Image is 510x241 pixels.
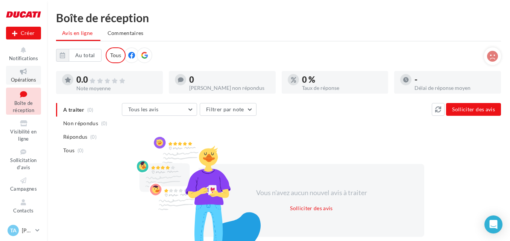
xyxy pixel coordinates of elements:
span: (0) [77,147,84,153]
div: Vous n'avez aucun nouvel avis à traiter [247,188,376,198]
button: Au total [56,49,102,62]
span: Répondus [63,133,88,141]
div: Open Intercom Messenger [484,215,502,233]
div: [PERSON_NAME] non répondus [189,85,270,91]
span: Boîte de réception [13,100,34,113]
span: Campagnes [10,186,37,192]
button: Créer [6,27,41,39]
span: Opérations [11,77,36,83]
span: TA [10,227,17,234]
a: Visibilité en ligne [6,118,41,143]
span: Tous les avis [128,106,159,112]
div: Nouvelle campagne [6,27,41,39]
a: Boîte de réception [6,88,41,115]
span: Visibilité en ligne [10,129,36,142]
a: Sollicitation d'avis [6,146,41,172]
span: Contacts [13,208,34,214]
div: 0.0 [76,76,157,84]
a: Opérations [6,66,41,84]
button: Au total [69,49,102,62]
div: Tous [106,47,126,63]
a: TA [PERSON_NAME] [6,223,41,238]
p: [PERSON_NAME] [22,227,32,234]
button: Filtrer par note [200,103,257,116]
span: (0) [101,120,108,126]
span: Tous [63,147,74,154]
button: Notifications [6,44,41,63]
span: Commentaires [108,30,144,36]
div: Délai de réponse moyen [414,85,495,91]
span: Non répondus [63,120,98,127]
a: Campagnes [6,175,41,193]
span: (0) [90,134,97,140]
div: 0 [189,76,270,84]
div: Boîte de réception [56,12,501,23]
div: Note moyenne [76,86,157,91]
button: Solliciter des avis [446,103,501,116]
div: - [414,76,495,84]
span: Notifications [9,55,38,61]
a: Contacts [6,197,41,215]
button: Solliciter des avis [287,204,336,213]
button: Tous les avis [122,103,197,116]
div: Taux de réponse [302,85,382,91]
div: 0 % [302,76,382,84]
span: Sollicitation d'avis [10,157,36,170]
